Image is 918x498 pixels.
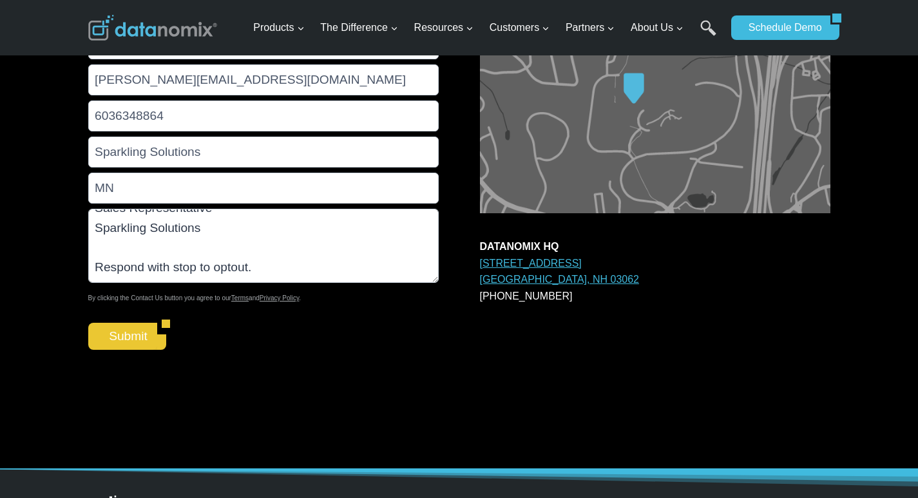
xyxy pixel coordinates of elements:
input: Phone Number [88,101,439,131]
nav: Primary Navigation [248,7,725,49]
span: Customers [490,19,550,36]
img: Datanomix [88,15,217,41]
a: Terms [231,294,249,302]
p: By clicking the Contact Us button you agree to our and . [88,293,439,303]
input: Submit [88,323,158,350]
a: [STREET_ADDRESS][GEOGRAPHIC_DATA], NH 03062 [480,258,639,285]
span: About Us [631,19,684,36]
a: Schedule Demo [731,15,830,40]
input: Work e-mail [88,64,439,95]
input: Company [88,137,439,168]
span: Partners [566,19,615,36]
span: Products [253,19,304,36]
p: [PHONE_NUMBER] [480,238,830,304]
span: The Difference [320,19,398,36]
span: Resources [414,19,473,36]
a: Search [700,20,716,49]
strong: DATANOMIX HQ [480,241,559,252]
input: State [88,173,439,204]
a: Privacy Policy [260,294,300,302]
